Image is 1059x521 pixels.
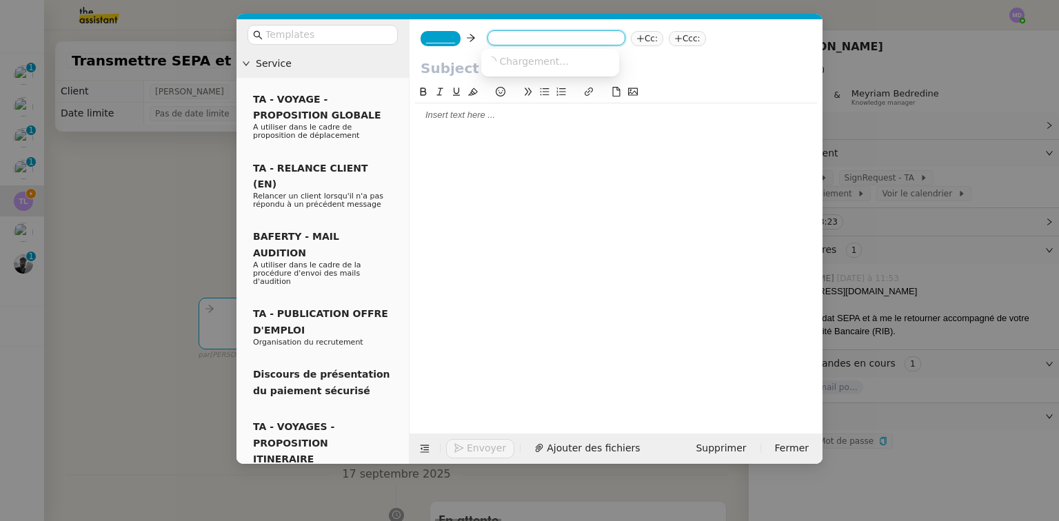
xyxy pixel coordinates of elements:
span: Service [256,56,403,72]
span: TA - VOYAGE - PROPOSITION GLOBALE [253,94,381,121]
button: Envoyer [446,439,514,458]
button: Ajouter des fichiers [526,439,648,458]
button: Fermer [767,439,817,458]
span: Discours de présentation du paiement sécurisé [253,369,390,396]
input: Templates [265,27,390,43]
nz-tag: Ccc: [669,31,706,46]
span: _______ [426,34,455,43]
span: Supprimer [696,440,746,456]
input: Subject [421,58,811,79]
span: Ajouter des fichiers [547,440,640,456]
span: BAFERTY - MAIL AUDITION [253,231,339,258]
nz-tag: Cc: [631,31,663,46]
span: TA - PUBLICATION OFFRE D'EMPLOI [253,308,388,335]
span: TA - VOYAGES - PROPOSITION ITINERAIRE [253,421,334,464]
span: Organisation du recrutement [253,338,363,347]
span: A utiliser dans le cadre de proposition de déplacement [253,123,359,140]
span: Fermer [775,440,809,456]
span: A utiliser dans le cadre de la procédure d'envoi des mails d'audition [253,260,361,286]
div: Service [236,50,409,77]
span: Relancer un client lorsqu'il n'a pas répondu à un précédent message [253,192,383,209]
button: Supprimer [687,439,754,458]
span: TA - RELANCE CLIENT (EN) [253,163,368,190]
span: Chargement... [499,56,568,67]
